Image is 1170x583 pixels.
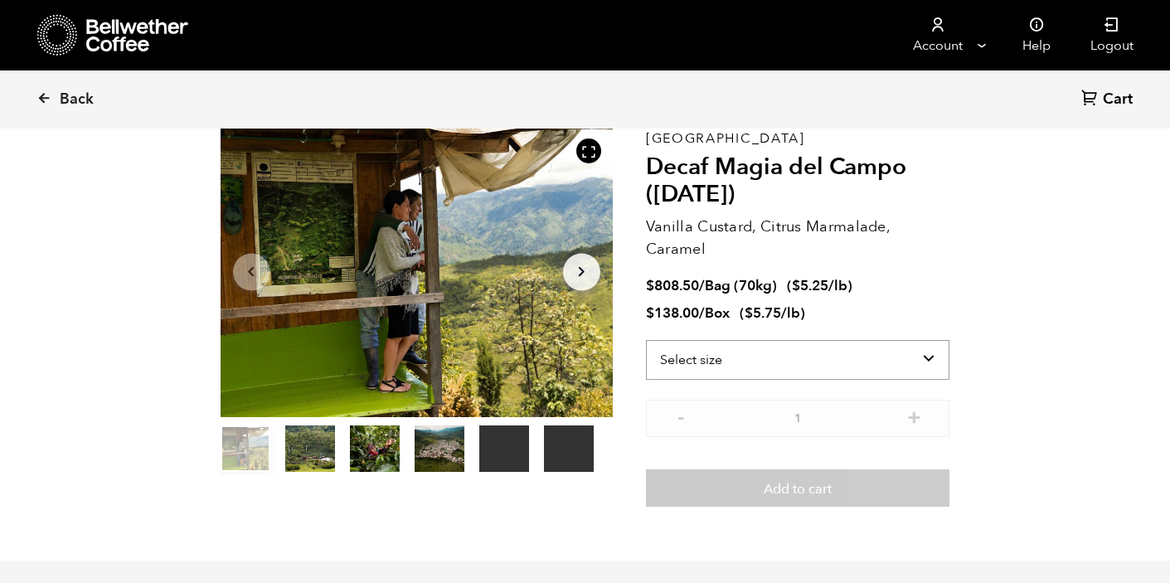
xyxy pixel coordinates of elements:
[479,425,529,472] video: Your browser does not support the video tag.
[699,276,705,295] span: /
[792,276,828,295] bdi: 5.25
[646,304,654,323] span: $
[745,304,781,323] bdi: 5.75
[646,304,699,323] bdi: 138.00
[904,408,925,425] button: +
[646,276,654,295] span: $
[792,276,800,295] span: $
[781,304,800,323] span: /lb
[646,153,950,209] h2: Decaf Magia del Campo ([DATE])
[646,469,950,508] button: Add to cart
[828,276,847,295] span: /lb
[705,304,730,323] span: Box
[787,276,852,295] span: ( )
[671,408,692,425] button: -
[1081,89,1137,111] a: Cart
[60,90,94,109] span: Back
[544,425,594,472] video: Your browser does not support the video tag.
[646,216,950,260] p: Vanilla Custard, Citrus Marmalade, Caramel
[699,304,705,323] span: /
[1103,90,1133,109] span: Cart
[740,304,805,323] span: ( )
[745,304,753,323] span: $
[646,276,699,295] bdi: 808.50
[705,276,777,295] span: Bag (70kg)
